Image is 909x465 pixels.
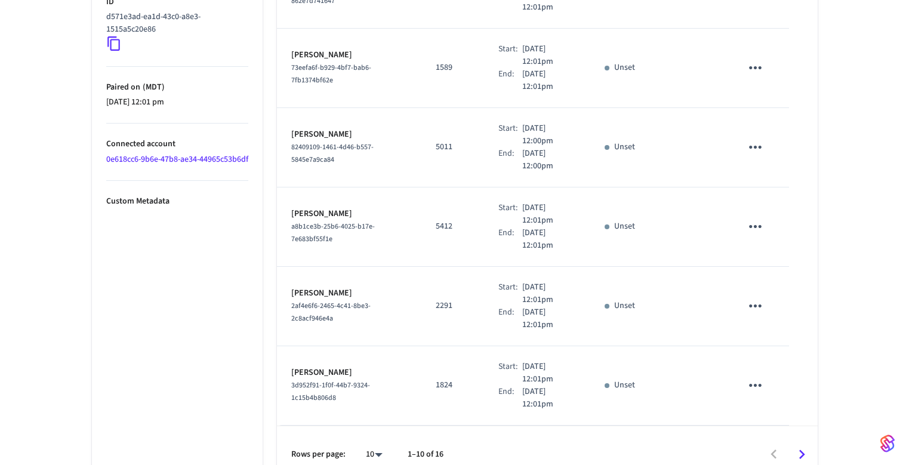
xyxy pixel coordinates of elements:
[614,300,635,312] p: Unset
[498,227,522,252] div: End:
[291,301,371,324] span: 2af4e6f6-2465-4c41-8be3-2c8acf946e4a
[522,227,576,252] p: [DATE] 12:01pm
[522,281,576,306] p: [DATE] 12:01pm
[360,446,389,463] div: 10
[498,68,522,93] div: End:
[436,61,470,74] p: 1589
[106,81,248,94] p: Paired on
[291,221,375,244] span: a8b1ce3b-25b6-4025-b17e-7e683bf55f1e
[522,147,576,173] p: [DATE] 12:00pm
[408,448,443,461] p: 1–10 of 16
[498,202,522,227] div: Start:
[291,208,408,220] p: [PERSON_NAME]
[291,380,370,403] span: 3d952f91-1f0f-44b7-9324-1c15b4b806d8
[106,195,248,208] p: Custom Metadata
[522,306,576,331] p: [DATE] 12:01pm
[291,128,408,141] p: [PERSON_NAME]
[522,68,576,93] p: [DATE] 12:01pm
[498,306,522,331] div: End:
[291,287,408,300] p: [PERSON_NAME]
[140,81,165,93] span: ( MDT )
[106,153,248,165] a: 0e618cc6-9b6e-47b8-ae34-44965c53b6df
[291,367,408,379] p: [PERSON_NAME]
[106,11,244,36] p: d571e3ad-ea1d-43c0-a8e3-1515a5c20e86
[106,138,248,150] p: Connected account
[614,379,635,392] p: Unset
[436,141,470,153] p: 5011
[614,220,635,233] p: Unset
[436,379,470,392] p: 1824
[498,122,522,147] div: Start:
[498,361,522,386] div: Start:
[498,147,522,173] div: End:
[522,122,576,147] p: [DATE] 12:00pm
[498,386,522,411] div: End:
[291,142,374,165] span: 82409109-1461-4d46-b557-5845e7a9ca84
[291,49,408,61] p: [PERSON_NAME]
[522,43,576,68] p: [DATE] 12:01pm
[880,434,895,453] img: SeamLogoGradient.69752ec5.svg
[291,63,371,85] span: 73eefa6f-b929-4bf7-bab6-7fb1374bf62e
[614,61,635,74] p: Unset
[436,300,470,312] p: 2291
[522,386,576,411] p: [DATE] 12:01pm
[291,448,346,461] p: Rows per page:
[436,220,470,233] p: 5412
[522,361,576,386] p: [DATE] 12:01pm
[498,43,522,68] div: Start:
[498,281,522,306] div: Start:
[614,141,635,153] p: Unset
[522,202,576,227] p: [DATE] 12:01pm
[106,96,248,109] p: [DATE] 12:01 pm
